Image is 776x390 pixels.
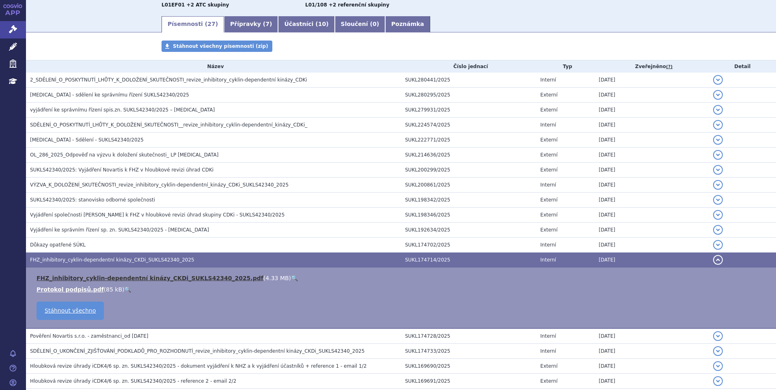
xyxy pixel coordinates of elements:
td: [DATE] [595,148,709,163]
button: detail [713,75,723,85]
strong: PALBOCIKLIB [162,2,185,8]
td: [DATE] [595,253,709,268]
span: 7 [265,21,269,27]
span: Vyjádření společnosti Eli Lilly k FHZ v hloubkové revizi úhrad skupiny CDKi - SUKLS42340/2025 [30,212,285,218]
td: [DATE] [595,359,709,374]
td: SUKL174702/2025 [401,238,536,253]
td: SUKL224574/2025 [401,118,536,133]
td: SUKL214636/2025 [401,148,536,163]
td: SUKL280295/2025 [401,88,536,103]
td: [DATE] [595,223,709,238]
button: detail [713,376,723,386]
li: ( ) [37,285,768,294]
span: Důkazy opatřené SÚKL [30,242,86,248]
span: Externí [540,378,557,384]
button: detail [713,225,723,235]
td: SUKL174728/2025 [401,328,536,344]
td: [DATE] [595,133,709,148]
span: 2_SDĚLENÍ_O_POSKYTNUTÍ_LHŮTY_K_DOLOŽENÍ_SKUTEČNOSTI_revize_inhibitory_cyklin-dependentní kinázy_CDKi [30,77,307,83]
span: Externí [540,92,557,98]
span: Interní [540,348,556,354]
td: [DATE] [595,208,709,223]
span: Externí [540,197,557,203]
th: Typ [536,60,595,73]
a: Stáhnout všechny písemnosti (zip) [162,41,272,52]
td: SUKL192634/2025 [401,223,536,238]
span: Hloubková revize úhrady iCDK4/6 sp. zn. SUKLS42340/2025 - dokument vyjádření k NHZ a k vyjádření ... [30,363,366,369]
button: detail [713,346,723,356]
td: SUKL169690/2025 [401,359,536,374]
th: Číslo jednací [401,60,536,73]
button: detail [713,361,723,371]
span: Externí [540,363,557,369]
strong: palbociklib [305,2,327,8]
button: detail [713,135,723,145]
td: [DATE] [595,193,709,208]
button: detail [713,150,723,160]
td: SUKL200861/2025 [401,178,536,193]
span: 4.33 MB [265,275,289,281]
td: [DATE] [595,103,709,118]
td: SUKL200299/2025 [401,163,536,178]
a: 🔍 [124,286,131,293]
th: Název [26,60,401,73]
td: SUKL279931/2025 [401,103,536,118]
button: detail [713,180,723,190]
span: Vyjádření ke správním řízení sp. zn. SUKLS42340/2025 - IBRANCE [30,227,209,233]
span: 0 [373,21,377,27]
td: SUKL198346/2025 [401,208,536,223]
span: Interní [540,257,556,263]
a: Stáhnout všechno [37,302,104,320]
button: detail [713,120,723,130]
td: SUKL222771/2025 [401,133,536,148]
a: Protokol podpisů.pdf [37,286,104,293]
a: FHZ_inhibitory_cyklin-dependentní kinázy_CKDi_SUKLS42340_2025.pdf [37,275,263,281]
abbr: (?) [666,64,673,70]
span: Hloubková revize úhrady iCDK4/6 sp. zn. SUKLS42340/2025 - reference 2 - email 2/2 [30,378,236,384]
span: SDĚLENÍ_O_UKONČENÍ_ZJIŠŤOVÁNÍ_PODKLADŮ_PRO_ROZHODNUTÍ_revize_inhibitory_cyklin-dependentní kinázy... [30,348,364,354]
span: 27 [207,21,215,27]
span: OL_286_2025_Odpověď na výzvu k doložení skutečnosti_ LP IBRANCE [30,152,218,158]
a: Písemnosti (27) [162,16,224,32]
td: [DATE] [595,344,709,359]
a: Sloučení (0) [335,16,385,32]
th: Zveřejněno [595,60,709,73]
span: vyjádření ke správnímu řízení spis.zn. SUKLS42340/2025 – Ibrance [30,107,215,113]
span: Externí [540,107,557,113]
td: [DATE] [595,88,709,103]
a: Poznámka [385,16,430,32]
span: SDĚLENÍ_O_POSKYTNUTÍ_LHŮTY_K_DOLOŽENÍ_SKUTEČNOSTI__revize_inhibitory_cyklin-dependentní_kinázy_CDKi_ [30,122,307,128]
span: Interní [540,122,556,128]
a: 🔍 [291,275,298,281]
span: Interní [540,242,556,248]
strong: +2 referenční skupiny [329,2,389,8]
a: Přípravky (7) [224,16,278,32]
span: Interní [540,333,556,339]
td: SUKL198342/2025 [401,193,536,208]
th: Detail [709,60,776,73]
td: [DATE] [595,238,709,253]
span: Externí [540,227,557,233]
span: 10 [318,21,326,27]
button: detail [713,240,723,250]
span: Pověření Novartis s.r.o. - zaměstnanci_od 12.03.2025 [30,333,148,339]
button: detail [713,255,723,265]
strong: +2 ATC skupiny [187,2,229,8]
span: SUKLS42340/2025: stanovisko odborné společnosti [30,197,155,203]
span: Externí [540,167,557,173]
span: VÝZVA_K_DOLOŽENÍ_SKUTEČNOSTI_revize_inhibitory_cyklin-dependentní_kinázy_CDKi_SUKLS42340_2025 [30,182,289,188]
td: SUKL169691/2025 [401,374,536,389]
span: IBRANCE - Sdělení - SUKLS42340/2025 [30,137,144,143]
span: IBRANCE - sdělení ke správnímu řízení SUKLS42340/2025 [30,92,189,98]
td: [DATE] [595,178,709,193]
span: 85 kB [106,286,122,293]
span: Interní [540,182,556,188]
td: [DATE] [595,73,709,88]
td: [DATE] [595,163,709,178]
span: Externí [540,137,557,143]
span: FHZ_inhibitory_cyklin-dependentní kinázy_CKDi_SUKLS42340_2025 [30,257,194,263]
a: Účastníci (10) [278,16,334,32]
button: detail [713,105,723,115]
td: [DATE] [595,328,709,344]
button: detail [713,210,723,220]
